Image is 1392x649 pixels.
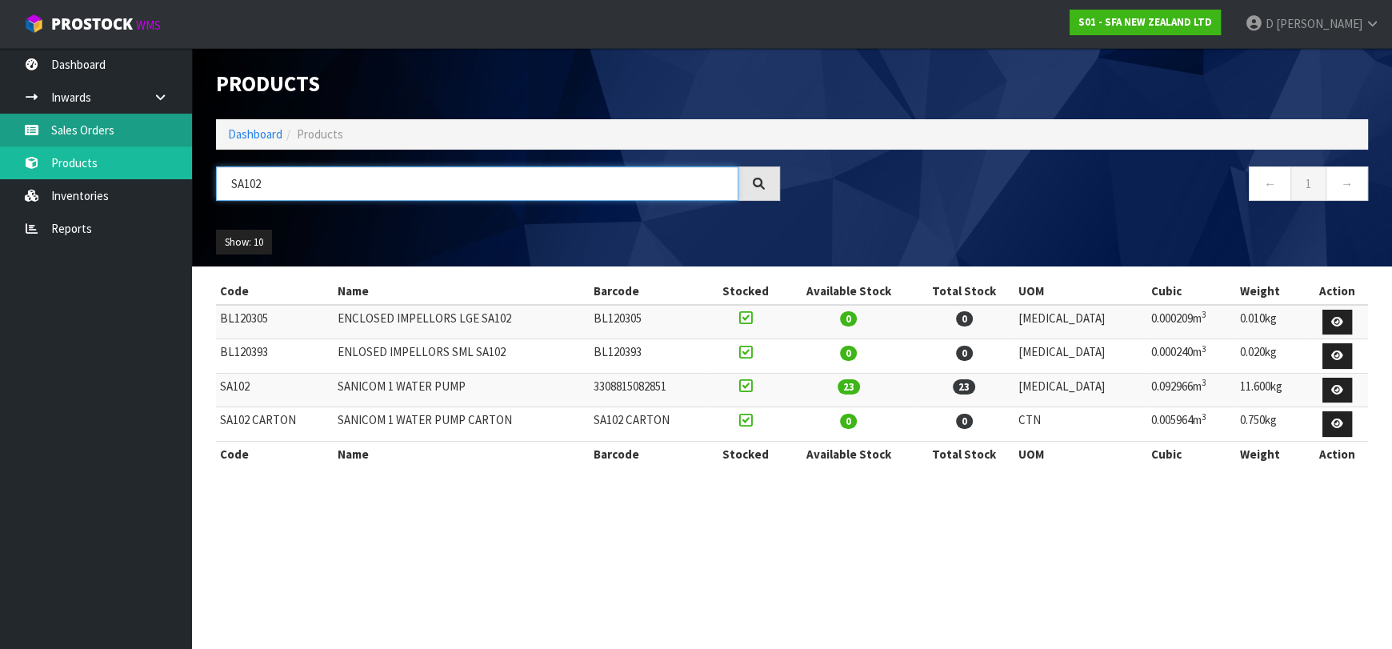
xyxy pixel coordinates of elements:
[1202,309,1206,320] sup: 3
[914,441,1014,467] th: Total Stock
[216,339,334,374] td: BL120393
[216,230,272,255] button: Show: 10
[707,441,783,467] th: Stocked
[24,14,44,34] img: cube-alt.png
[1147,339,1236,374] td: 0.000240m
[1202,377,1206,388] sup: 3
[840,311,857,327] span: 0
[1014,278,1146,304] th: UOM
[1306,278,1368,304] th: Action
[838,379,860,395] span: 23
[1236,373,1306,407] td: 11.600kg
[1236,441,1306,467] th: Weight
[783,278,914,304] th: Available Stock
[216,305,334,339] td: BL120305
[590,441,707,467] th: Barcode
[590,278,707,304] th: Barcode
[1147,278,1236,304] th: Cubic
[840,414,857,429] span: 0
[914,278,1014,304] th: Total Stock
[1014,407,1146,442] td: CTN
[956,414,973,429] span: 0
[1326,166,1368,201] a: →
[334,305,590,339] td: ENCLOSED IMPELLORS LGE SA102
[1147,305,1236,339] td: 0.000209m
[590,407,707,442] td: SA102 CARTON
[590,305,707,339] td: BL120305
[1014,441,1146,467] th: UOM
[216,407,334,442] td: SA102 CARTON
[1202,343,1206,355] sup: 3
[216,373,334,407] td: SA102
[216,72,780,95] h1: Products
[1014,305,1146,339] td: [MEDICAL_DATA]
[1147,407,1236,442] td: 0.005964m
[1249,166,1291,201] a: ←
[1306,441,1368,467] th: Action
[590,373,707,407] td: 3308815082851
[1202,411,1206,423] sup: 3
[1014,373,1146,407] td: [MEDICAL_DATA]
[783,441,914,467] th: Available Stock
[334,407,590,442] td: SANICOM 1 WATER PUMP CARTON
[216,278,334,304] th: Code
[1236,339,1306,374] td: 0.020kg
[840,346,857,361] span: 0
[216,441,334,467] th: Code
[1290,166,1326,201] a: 1
[51,14,133,34] span: ProStock
[334,339,590,374] td: ENLOSED IMPELLORS SML SA102
[590,339,707,374] td: BL120393
[334,278,590,304] th: Name
[297,126,343,142] span: Products
[228,126,282,142] a: Dashboard
[1236,407,1306,442] td: 0.750kg
[216,166,738,201] input: Search products
[334,373,590,407] td: SANICOM 1 WATER PUMP
[956,311,973,327] span: 0
[956,346,973,361] span: 0
[1147,373,1236,407] td: 0.092966m
[1147,441,1236,467] th: Cubic
[1236,305,1306,339] td: 0.010kg
[804,166,1368,206] nav: Page navigation
[1014,339,1146,374] td: [MEDICAL_DATA]
[136,18,161,33] small: WMS
[1236,278,1306,304] th: Weight
[1266,16,1274,31] span: D
[953,379,975,395] span: 23
[1078,15,1212,29] strong: S01 - SFA NEW ZEALAND LTD
[707,278,783,304] th: Stocked
[334,441,590,467] th: Name
[1276,16,1362,31] span: [PERSON_NAME]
